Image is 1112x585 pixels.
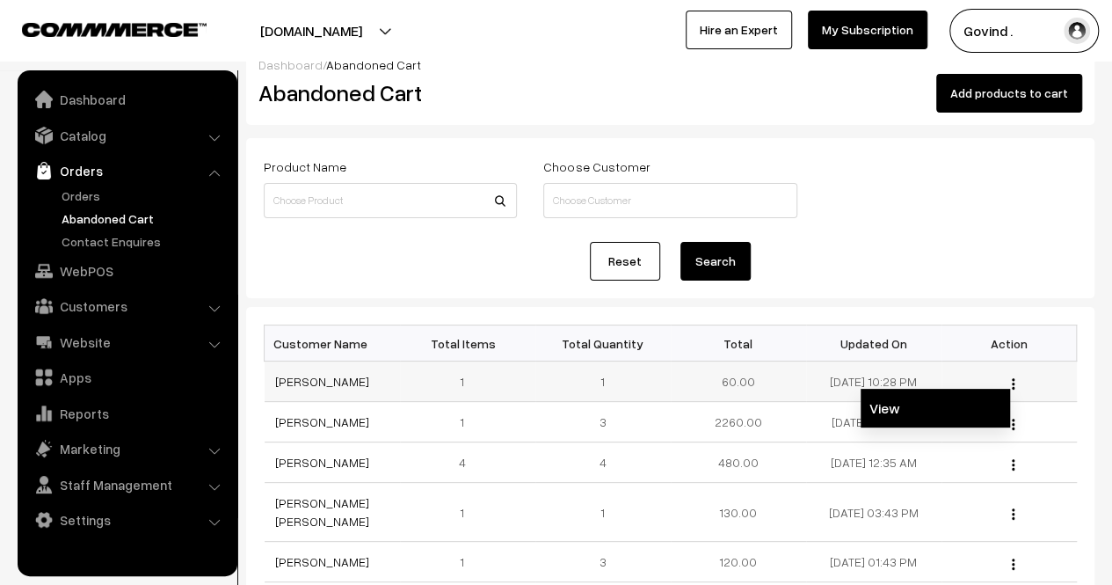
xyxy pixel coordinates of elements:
[671,362,806,402] td: 60.00
[861,389,1010,428] a: View
[535,362,671,402] td: 1
[22,18,176,39] a: COMMMERCE
[686,11,792,49] a: Hire an Expert
[22,398,231,429] a: Reports
[258,79,515,106] h2: Abandoned Cart
[57,232,231,251] a: Contact Enquires
[57,209,231,228] a: Abandoned Cart
[22,290,231,322] a: Customers
[275,414,369,429] a: [PERSON_NAME]
[543,157,650,176] label: Choose Customer
[1012,508,1014,520] img: Menu
[258,57,323,72] a: Dashboard
[671,542,806,582] td: 120.00
[671,325,806,362] th: Total
[22,469,231,501] a: Staff Management
[1012,459,1014,471] img: Menu
[806,442,941,483] td: [DATE] 12:35 AM
[275,554,369,569] a: [PERSON_NAME]
[326,57,421,72] span: Abandoned Cart
[671,442,806,483] td: 480.00
[22,23,207,36] img: COMMMERCE
[400,325,535,362] th: Total Items
[264,157,346,176] label: Product Name
[941,325,1077,362] th: Action
[1064,18,1090,44] img: user
[22,84,231,115] a: Dashboard
[535,483,671,542] td: 1
[275,374,369,389] a: [PERSON_NAME]
[199,9,424,53] button: [DOMAIN_NAME]
[1012,419,1014,430] img: Menu
[400,442,535,483] td: 4
[808,11,927,49] a: My Subscription
[1012,559,1014,570] img: Menu
[590,242,660,281] a: Reset
[806,483,941,542] td: [DATE] 03:43 PM
[400,402,535,442] td: 1
[535,325,671,362] th: Total Quantity
[275,455,369,470] a: [PERSON_NAME]
[535,542,671,582] td: 3
[22,155,231,186] a: Orders
[400,483,535,542] td: 1
[22,362,231,393] a: Apps
[806,402,941,442] td: [DATE] 11:55 AM
[22,504,231,536] a: Settings
[265,325,400,362] th: Customer Name
[22,120,231,151] a: Catalog
[22,433,231,464] a: Marketing
[543,183,796,218] input: Choose Customer
[671,402,806,442] td: 2260.00
[949,9,1099,53] button: Govind .
[806,362,941,402] td: [DATE] 10:28 PM
[535,402,671,442] td: 3
[806,325,941,362] th: Updated On
[535,442,671,483] td: 4
[57,186,231,205] a: Orders
[400,542,535,582] td: 1
[22,326,231,358] a: Website
[22,255,231,287] a: WebPOS
[936,74,1082,113] button: Add products to cart
[680,242,751,281] button: Search
[258,55,1082,74] div: /
[275,495,369,529] a: [PERSON_NAME] [PERSON_NAME]
[671,483,806,542] td: 130.00
[806,542,941,582] td: [DATE] 01:43 PM
[264,183,517,218] input: Choose Product
[400,362,535,402] td: 1
[1012,378,1014,390] img: Menu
